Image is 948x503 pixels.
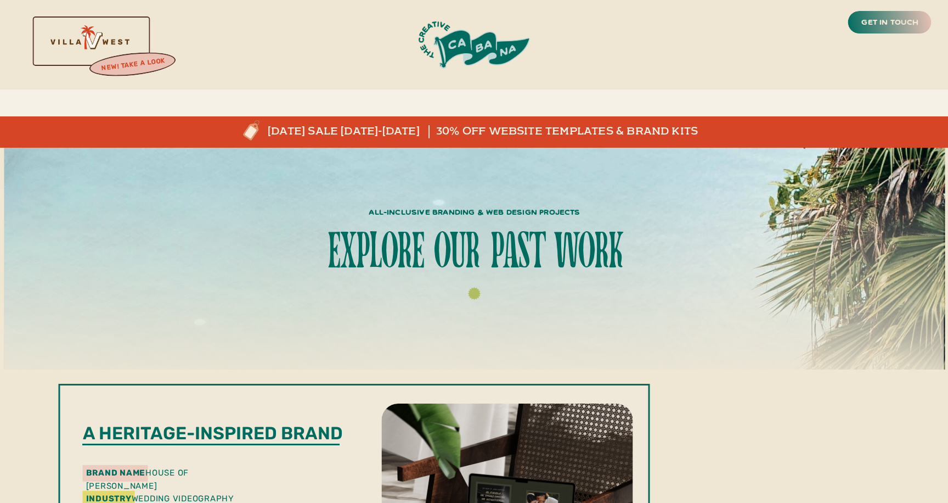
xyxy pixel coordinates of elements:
span: services [375,9,415,19]
h1: explore our past work [284,228,664,277]
p: A heritage-inspired brand [83,422,346,445]
p: wedding videography [86,492,334,503]
p: house of [PERSON_NAME] [86,466,248,477]
a: shop [586,7,639,26]
a: portfolio [448,7,500,27]
b: brand name [86,468,146,478]
p: all-inclusive branding & web design projects [326,205,623,215]
a: Home [306,7,340,27]
a: 30% off website templates & brand kits [436,125,708,138]
a: services [371,7,417,27]
a: [DATE] sale [DATE]-[DATE] [268,125,455,138]
a: audits [530,7,563,26]
a: new! take a look [88,54,178,76]
a: get in touch [860,15,921,30]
